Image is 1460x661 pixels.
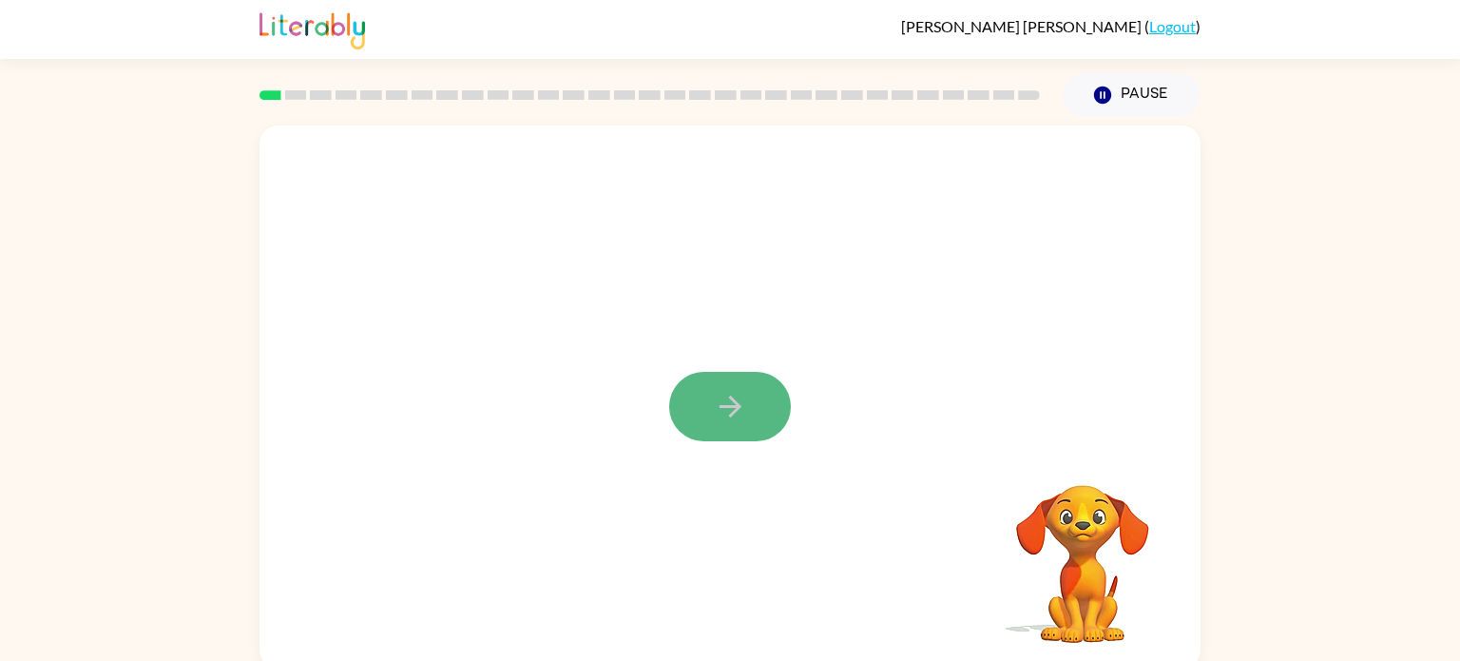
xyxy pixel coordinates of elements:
[988,456,1178,646] video: Your browser must support playing .mp4 files to use Literably. Please try using another browser.
[1063,73,1201,117] button: Pause
[901,17,1144,35] span: [PERSON_NAME] [PERSON_NAME]
[901,17,1201,35] div: ( )
[1149,17,1196,35] a: Logout
[259,8,365,49] img: Literably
